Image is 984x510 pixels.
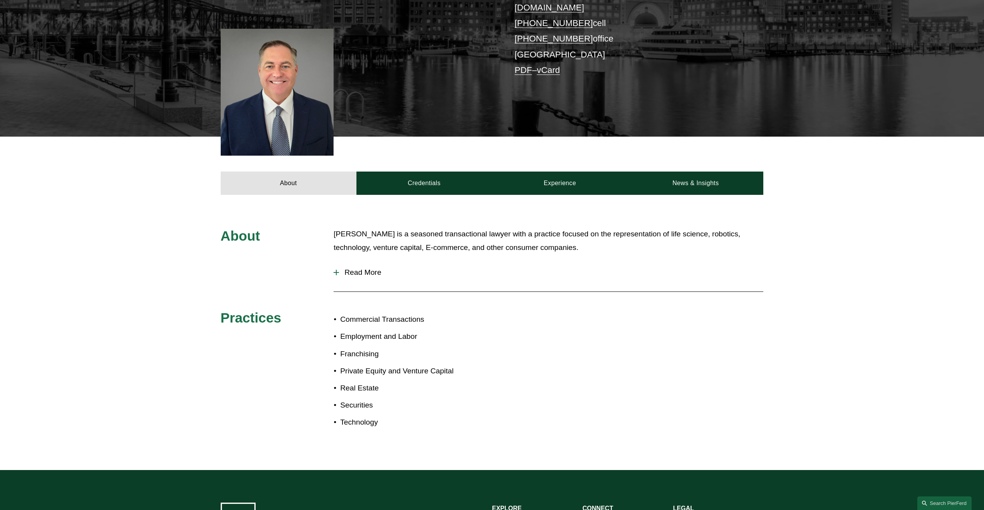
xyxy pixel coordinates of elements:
span: Practices [221,310,282,325]
a: Experience [492,172,628,195]
p: Real Estate [340,382,492,395]
a: Credentials [356,172,492,195]
button: Read More [334,262,763,283]
a: [PHONE_NUMBER] [515,34,593,43]
p: Commercial Transactions [340,313,492,326]
p: [PERSON_NAME] is a seasoned transactional lawyer with a practice focused on the representation of... [334,227,763,254]
p: Franchising [340,347,492,361]
a: PDF [515,65,532,75]
p: Private Equity and Venture Capital [340,364,492,378]
a: About [221,172,356,195]
span: Read More [339,268,763,277]
a: Search this site [917,496,972,510]
p: Securities [340,399,492,412]
a: vCard [537,65,560,75]
a: News & Insights [628,172,763,195]
p: Technology [340,416,492,429]
a: [PHONE_NUMBER] [515,18,593,28]
span: About [221,228,260,243]
p: Employment and Labor [340,330,492,343]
